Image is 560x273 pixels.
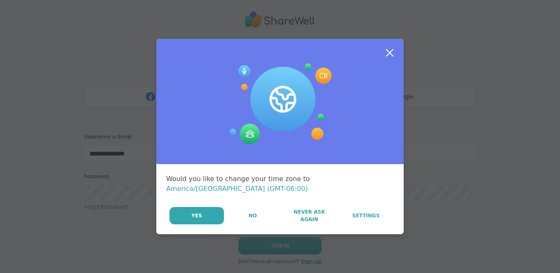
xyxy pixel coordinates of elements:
[285,208,333,223] span: Never Ask Again
[166,185,308,193] span: America/[GEOGRAPHIC_DATA] (GMT-06:00)
[225,207,280,224] button: No
[191,212,202,219] span: Yes
[228,64,332,144] img: Session Experience
[169,207,224,224] button: Yes
[249,212,257,219] span: No
[281,207,337,224] button: Never Ask Again
[166,174,394,194] div: Would you like to change your time zone to
[338,207,394,224] a: Settings
[352,212,380,219] span: Settings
